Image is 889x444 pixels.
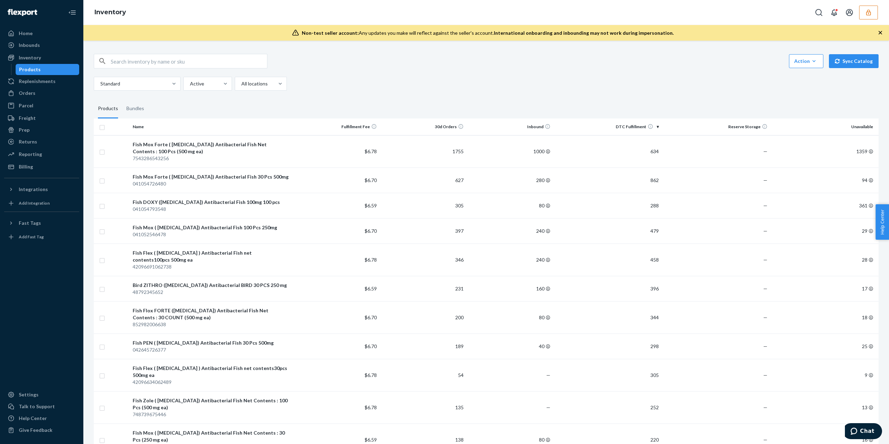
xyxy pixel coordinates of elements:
div: Billing [19,163,33,170]
th: 30d Orders [380,118,466,135]
div: Inbounds [19,42,40,49]
div: Fish Mox Forte ( [MEDICAL_DATA]) Antibacterial Fish Net Contents : 100 Pcs (500 mg ea) [133,141,290,155]
td: 627 [380,167,466,193]
button: Talk to Support [4,401,79,412]
td: 160 [466,276,553,301]
td: 288 [553,193,662,218]
td: 94 [770,167,879,193]
div: 42096634062489 [133,379,290,386]
td: 135 [380,391,466,424]
div: Prep [19,126,30,133]
div: Bundles [126,99,144,118]
div: Integrations [19,186,48,193]
div: Fish Flex ( [MEDICAL_DATA] ) Antibacterial Fish net contents30pcs 500mg ea [133,365,290,379]
th: Reserve Storage [662,118,770,135]
span: Non-test seller account: [302,30,359,36]
a: Home [4,28,79,39]
td: 189 [380,334,466,359]
button: Help Center [875,204,889,240]
div: Add Integration [19,200,50,206]
div: Orders [19,90,35,97]
div: 852982006638 [133,321,290,328]
div: Fish Flox FORTE ([MEDICAL_DATA]) Antibacterial Fish Net Contents : 30 COUNT (500 mg ea) [133,307,290,321]
div: 748739675446 [133,411,290,418]
td: 28 [770,244,879,276]
div: Freight [19,115,36,122]
button: Integrations [4,184,79,195]
span: — [763,228,767,234]
td: 344 [553,301,662,334]
button: Close Navigation [65,6,79,19]
div: Replenishments [19,78,56,85]
div: Home [19,30,33,37]
div: Give Feedback [19,427,52,434]
button: Sync Catalog [829,54,879,68]
span: $6.78 [365,148,377,154]
td: 54 [380,359,466,391]
span: — [763,372,767,378]
img: Flexport logo [8,9,37,16]
span: — [763,437,767,443]
div: 7543286543256 [133,155,290,162]
div: 041052546478 [133,231,290,238]
a: Returns [4,136,79,147]
a: Settings [4,389,79,400]
td: 361 [770,193,879,218]
td: 80 [466,301,553,334]
span: — [763,148,767,154]
th: Name [130,118,293,135]
div: Returns [19,138,37,145]
td: 18 [770,301,879,334]
a: Orders [4,88,79,99]
td: 17 [770,276,879,301]
td: 25 [770,334,879,359]
span: $6.70 [365,343,377,349]
a: Prep [4,124,79,135]
span: $6.59 [365,203,377,208]
span: $6.59 [365,437,377,443]
div: Fish Mox ( [MEDICAL_DATA]) Antibacterial Fish 100 Pcs 250mg [133,224,290,231]
td: 1755 [380,135,466,167]
div: Reporting [19,151,42,158]
button: Open Search Box [812,6,826,19]
div: Products [98,99,118,118]
div: 041054726480 [133,180,290,187]
span: — [763,203,767,208]
a: Billing [4,161,79,172]
td: 346 [380,244,466,276]
a: Parcel [4,100,79,111]
div: Fish PEN ( [MEDICAL_DATA]) Antibacterial Fish 30 Pcs 500mg [133,339,290,346]
a: Help Center [4,413,79,424]
div: 48792345652 [133,289,290,296]
span: — [546,372,550,378]
iframe: Opens a widget where you can chat to one of our agents [845,423,882,441]
td: 40 [466,334,553,359]
button: Fast Tags [4,217,79,229]
td: 634 [553,135,662,167]
span: — [763,177,767,183]
a: Inventory [94,8,126,16]
div: 041054793548 [133,206,290,213]
a: Replenishments [4,76,79,87]
div: Settings [19,391,39,398]
div: Fish DOXY ([MEDICAL_DATA]) Antibacterial Fish 100mg 100 pcs [133,199,290,206]
span: $6.70 [365,177,377,183]
div: Help Center [19,415,47,422]
a: Reporting [4,149,79,160]
div: Any updates you make will reflect against the seller's account. [302,30,674,36]
td: 231 [380,276,466,301]
div: Add Fast Tag [19,234,44,240]
a: Inventory [4,52,79,63]
span: — [763,343,767,349]
span: International onboarding and inbounding may not work during impersonation. [494,30,674,36]
td: 1359 [770,135,879,167]
span: $6.78 [365,404,377,410]
div: Action [794,58,818,65]
td: 397 [380,218,466,244]
td: 1000 [466,135,553,167]
span: — [546,404,550,410]
td: 298 [553,334,662,359]
td: 80 [466,193,553,218]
